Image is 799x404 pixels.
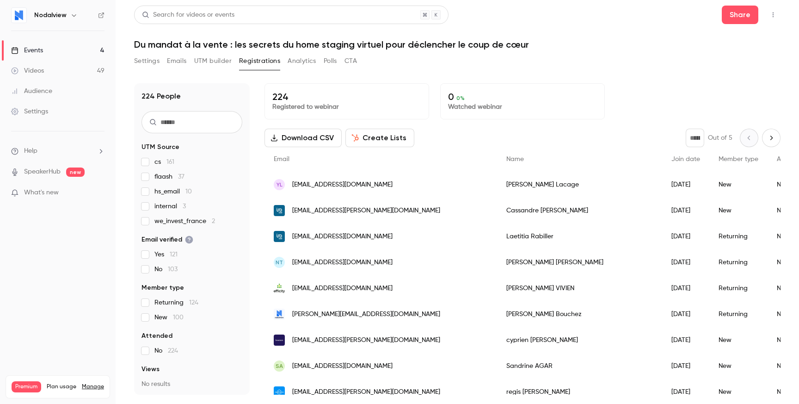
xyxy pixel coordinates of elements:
[189,299,198,306] span: 124
[709,275,768,301] div: Returning
[154,298,198,307] span: Returning
[708,133,732,143] p: Out of 5
[277,180,283,189] span: YL
[497,327,662,353] div: cyprien [PERSON_NAME]
[47,383,76,391] span: Plan usage
[66,168,85,177] span: new
[24,146,37,156] span: Help
[497,353,662,379] div: Sandrine AGAR
[448,102,597,112] p: Watched webinar
[34,11,67,20] h6: Nodalview
[497,275,662,301] div: [PERSON_NAME] VIVIEN
[239,54,280,68] button: Registrations
[662,172,709,198] div: [DATE]
[497,224,662,249] div: Laetitia Rabiller
[141,331,172,341] span: Attended
[662,275,709,301] div: [DATE]
[194,54,232,68] button: UTM builder
[709,249,768,275] div: Returning
[82,383,104,391] a: Manage
[154,346,178,355] span: No
[506,156,524,162] span: Name
[671,156,700,162] span: Join date
[173,314,184,321] span: 100
[722,6,758,24] button: Share
[448,91,597,102] p: 0
[456,95,465,101] span: 0 %
[154,250,178,259] span: Yes
[11,66,44,75] div: Videos
[662,198,709,224] div: [DATE]
[274,205,285,216] img: iadfrance.fr
[288,54,316,68] button: Analytics
[662,301,709,327] div: [DATE]
[134,54,160,68] button: Settings
[185,188,192,195] span: 10
[183,203,186,210] span: 3
[497,301,662,327] div: [PERSON_NAME] Bouchez
[274,335,285,346] img: hosman.co
[292,361,393,371] span: [EMAIL_ADDRESS][DOMAIN_NAME]
[141,379,242,389] p: No results
[93,189,104,197] iframe: Noticeable Trigger
[11,107,48,116] div: Settings
[141,235,193,244] span: Email verified
[274,231,285,242] img: iadfrance.fr
[11,146,104,156] li: help-dropdown-opener
[141,365,160,374] span: Views
[709,353,768,379] div: New
[662,224,709,249] div: [DATE]
[709,224,768,249] div: Returning
[276,362,283,370] span: SA
[274,309,285,320] img: nodalview.com
[272,102,421,112] p: Registered to webinar
[11,87,52,96] div: Audience
[167,54,186,68] button: Emails
[142,10,234,20] div: Search for videos or events
[154,265,178,274] span: No
[345,129,414,147] button: Create Lists
[168,348,178,354] span: 224
[719,156,758,162] span: Member type
[166,159,174,165] span: 161
[292,180,393,190] span: [EMAIL_ADDRESS][DOMAIN_NAME]
[154,172,184,181] span: flaash
[762,129,781,147] button: Next page
[11,46,43,55] div: Events
[497,249,662,275] div: [PERSON_NAME] [PERSON_NAME]
[212,218,215,224] span: 2
[274,386,285,398] img: capifrance.fr
[168,266,178,273] span: 103
[264,129,342,147] button: Download CSV
[274,156,289,162] span: Email
[292,336,440,345] span: [EMAIL_ADDRESS][PERSON_NAME][DOMAIN_NAME]
[344,54,357,68] button: CTA
[292,232,393,242] span: [EMAIL_ADDRESS][DOMAIN_NAME]
[292,387,440,397] span: [EMAIL_ADDRESS][PERSON_NAME][DOMAIN_NAME]
[12,381,41,392] span: Premium
[662,327,709,353] div: [DATE]
[662,353,709,379] div: [DATE]
[292,284,393,293] span: [EMAIL_ADDRESS][DOMAIN_NAME]
[274,283,285,294] img: efficity.com
[154,187,192,196] span: hs_email
[292,206,440,216] span: [EMAIL_ADDRESS][PERSON_NAME][DOMAIN_NAME]
[154,313,184,322] span: New
[154,157,174,167] span: cs
[134,39,781,50] h1: Du mandat à la vente : les secrets du home staging virtuel pour déclencher le coup de cœur
[178,174,184,180] span: 37
[170,251,178,258] span: 121
[497,172,662,198] div: [PERSON_NAME] Lacage
[709,172,768,198] div: New
[709,327,768,353] div: New
[141,283,184,292] span: Member type
[154,202,186,211] span: internal
[272,91,421,102] p: 224
[292,258,393,267] span: [EMAIL_ADDRESS][DOMAIN_NAME]
[141,91,181,102] h1: 224 People
[324,54,337,68] button: Polls
[154,217,215,226] span: we_invest_france
[497,198,662,224] div: Cassandre [PERSON_NAME]
[662,249,709,275] div: [DATE]
[12,8,26,23] img: Nodalview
